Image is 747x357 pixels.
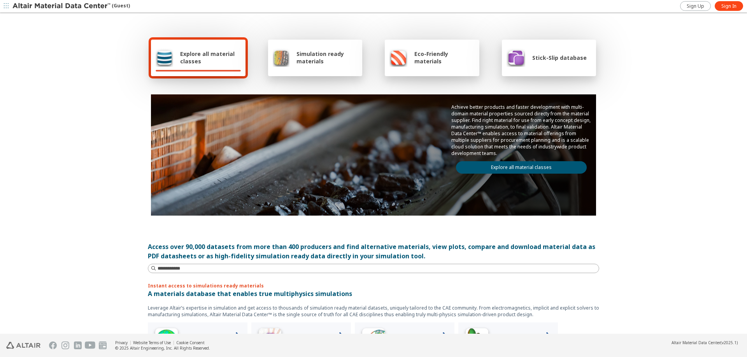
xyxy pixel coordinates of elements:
[672,340,721,345] span: Altair Material Data Center
[507,48,525,67] img: Stick-Slip database
[115,340,128,345] a: Privacy
[414,50,474,65] span: Eco-Friendly materials
[12,2,112,10] img: Altair Material Data Center
[680,1,711,11] a: Sign Up
[273,48,289,67] img: Simulation ready materials
[721,3,736,9] span: Sign In
[148,282,599,289] p: Instant access to simulations ready materials
[176,340,205,345] a: Cookie Consent
[148,289,599,298] p: A materials database that enables true multiphysics simulations
[133,340,171,345] a: Website Terms of Use
[151,326,182,357] img: High Frequency Icon
[389,48,407,67] img: Eco-Friendly materials
[6,342,40,349] img: Altair Engineering
[115,345,210,351] div: © 2025 Altair Engineering, Inc. All Rights Reserved.
[148,242,599,261] div: Access over 90,000 datasets from more than 400 producers and find alternative materials, view plo...
[148,305,599,318] p: Leverage Altair’s expertise in simulation and get access to thousands of simulation ready materia...
[156,48,173,67] img: Explore all material classes
[672,340,738,345] div: (v2025.1)
[456,161,587,174] a: Explore all material classes
[296,50,358,65] span: Simulation ready materials
[451,104,591,157] p: Achieve better products and faster development with multi-domain material properties sourced dire...
[687,3,704,9] span: Sign Up
[532,54,587,61] span: Stick-Slip database
[12,2,130,10] div: (Guest)
[180,50,241,65] span: Explore all material classes
[358,326,389,357] img: Structural Analyses Icon
[461,326,493,357] img: Crash Analyses Icon
[254,326,286,357] img: Low Frequency Icon
[715,1,743,11] a: Sign In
